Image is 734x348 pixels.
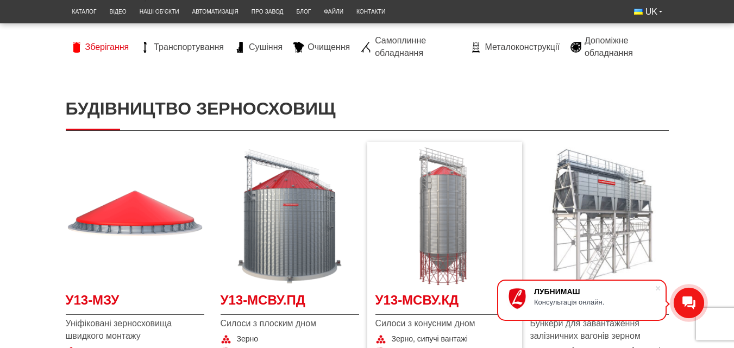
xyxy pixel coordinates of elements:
[237,334,259,345] span: Зерно
[534,298,655,306] div: Консультація онлайн.
[350,3,392,21] a: Контакти
[186,3,245,21] a: Автоматизація
[249,41,283,53] span: Сушіння
[565,35,669,59] a: Допоміжне обладнання
[628,3,669,21] button: UK
[485,41,559,53] span: Металоконструкції
[221,318,359,330] span: Силоси з плоским дном
[355,35,465,59] a: Самоплинне обладнання
[308,41,350,53] span: Очищення
[66,41,135,53] a: Зберігання
[645,6,657,18] span: UK
[66,3,103,21] a: Каталог
[66,291,204,315] a: У13-МЗУ
[534,287,655,296] div: ЛУБНИМАШ
[103,3,133,21] a: Відео
[392,334,468,345] span: Зерно, сипучі вантажі
[221,291,359,315] a: У13-МСВУ.ПД
[154,41,224,53] span: Транспортування
[634,9,643,15] img: Українська
[85,41,129,53] span: Зберігання
[530,318,669,342] span: Бункери для завантаження залізничних вагонів зерном
[66,318,204,342] span: Уніфіковані зерносховища швидкого монтажу
[375,291,514,315] a: У13-МСВУ.КД
[66,87,669,130] h1: Будівництво зерносховищ
[134,41,229,53] a: Транспортування
[317,3,350,21] a: Файли
[229,41,288,53] a: Сушіння
[133,3,186,21] a: Наші об’єкти
[290,3,318,21] a: Блог
[465,41,564,53] a: Металоконструкції
[375,318,514,330] span: Силоси з конусним дном
[288,41,355,53] a: Очищення
[585,35,663,59] span: Допоміжне обладнання
[375,35,460,59] span: Самоплинне обладнання
[245,3,290,21] a: Про завод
